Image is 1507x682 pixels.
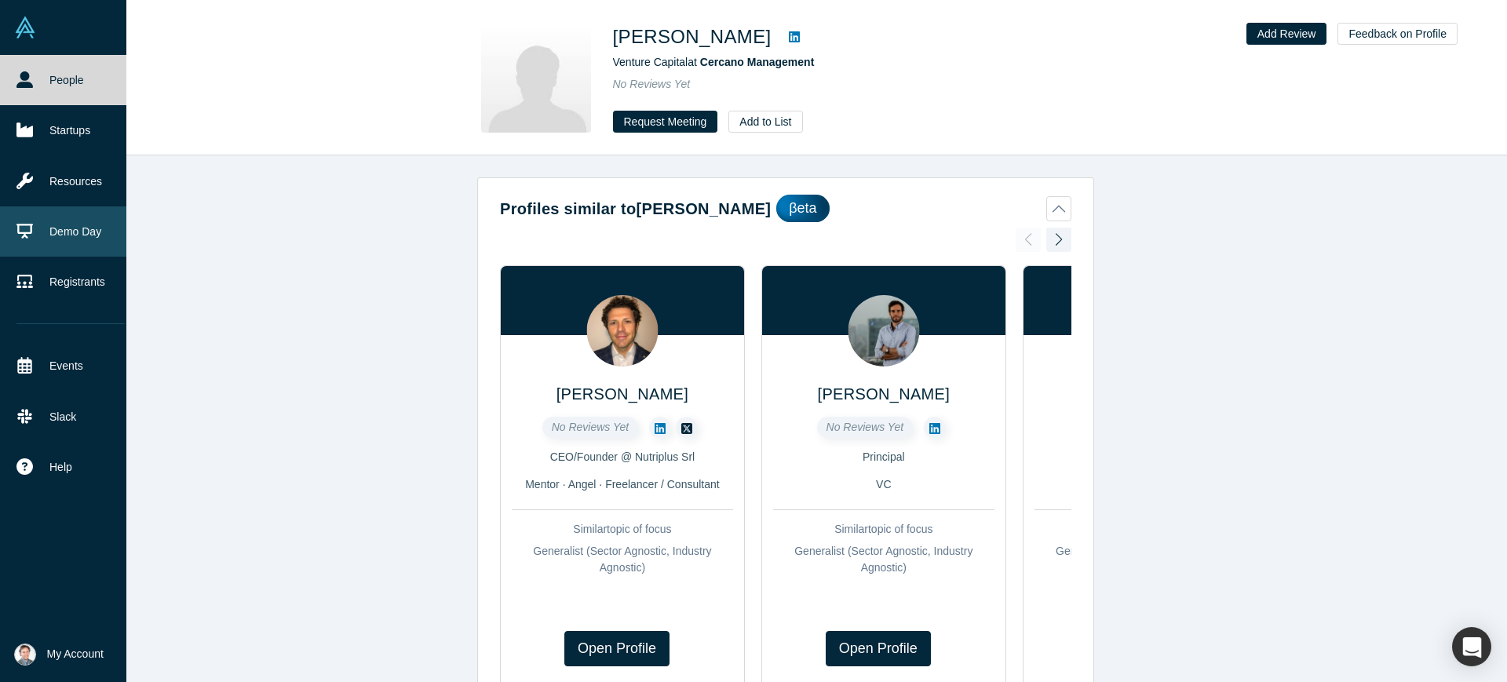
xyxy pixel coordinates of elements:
[1056,545,1234,574] span: Generalist (Sector Agnostic, Industry Agnostic)
[49,459,72,476] span: Help
[773,521,994,538] div: Similar topic of focus
[613,111,718,133] button: Request Meeting
[47,646,104,662] span: My Account
[700,56,814,68] a: Cercano Management
[1034,521,1256,538] div: Similar topic of focus
[500,197,771,221] h2: Profiles similar to [PERSON_NAME]
[1337,23,1458,45] button: Feedback on Profile
[556,385,688,403] a: [PERSON_NAME]
[818,385,950,403] a: [PERSON_NAME]
[564,631,670,666] a: Open Profile
[1034,476,1256,493] div: Mentor · Angel
[773,476,994,493] div: VC
[826,421,904,433] span: No Reviews Yet
[613,78,691,90] span: No Reviews Yet
[728,111,802,133] button: Add to List
[512,521,733,538] div: Similar topic of focus
[14,644,36,666] img: Andres Valdivieso's Account
[14,644,104,666] button: My Account
[550,450,695,463] span: CEO/Founder @ Nutriplus Srl
[533,545,711,574] span: Generalist (Sector Agnostic, Industry Agnostic)
[1246,23,1327,45] button: Add Review
[863,450,905,463] span: Principal
[848,295,919,367] img: Sebastian Waldmann's Profile Image
[481,23,591,133] img: Kristopher Alford's Profile Image
[613,56,815,68] span: Venture Capital at
[512,476,733,493] div: Mentor · Angel · Freelancer / Consultant
[586,295,658,367] img: Alessandro Annovi's Profile Image
[613,23,772,51] h1: [PERSON_NAME]
[776,195,829,222] div: βeta
[14,16,36,38] img: Alchemist Vault Logo
[500,195,1071,222] button: Profiles similar to[PERSON_NAME]βeta
[794,545,972,574] span: Generalist (Sector Agnostic, Industry Agnostic)
[826,631,931,666] a: Open Profile
[552,421,629,433] span: No Reviews Yet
